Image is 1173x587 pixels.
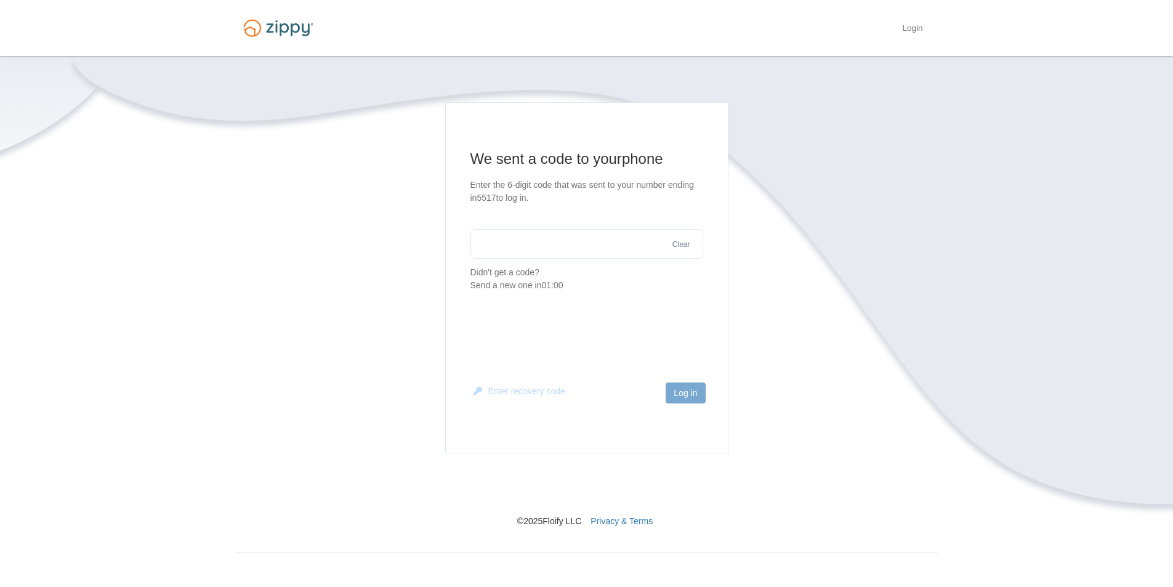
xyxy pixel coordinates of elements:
h1: We sent a code to your phone [470,149,703,169]
img: Logo [236,14,321,43]
nav: © 2025 Floify LLC [236,453,938,527]
p: Didn't get a code? [470,266,703,292]
a: Privacy & Terms [591,516,653,526]
p: Enter the 6-digit code that was sent to your number ending in 5517 to log in. [470,179,703,204]
button: Clear [669,239,694,251]
button: Log in [666,383,705,403]
a: Login [902,23,922,36]
div: Send a new one in 01:00 [470,279,703,292]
